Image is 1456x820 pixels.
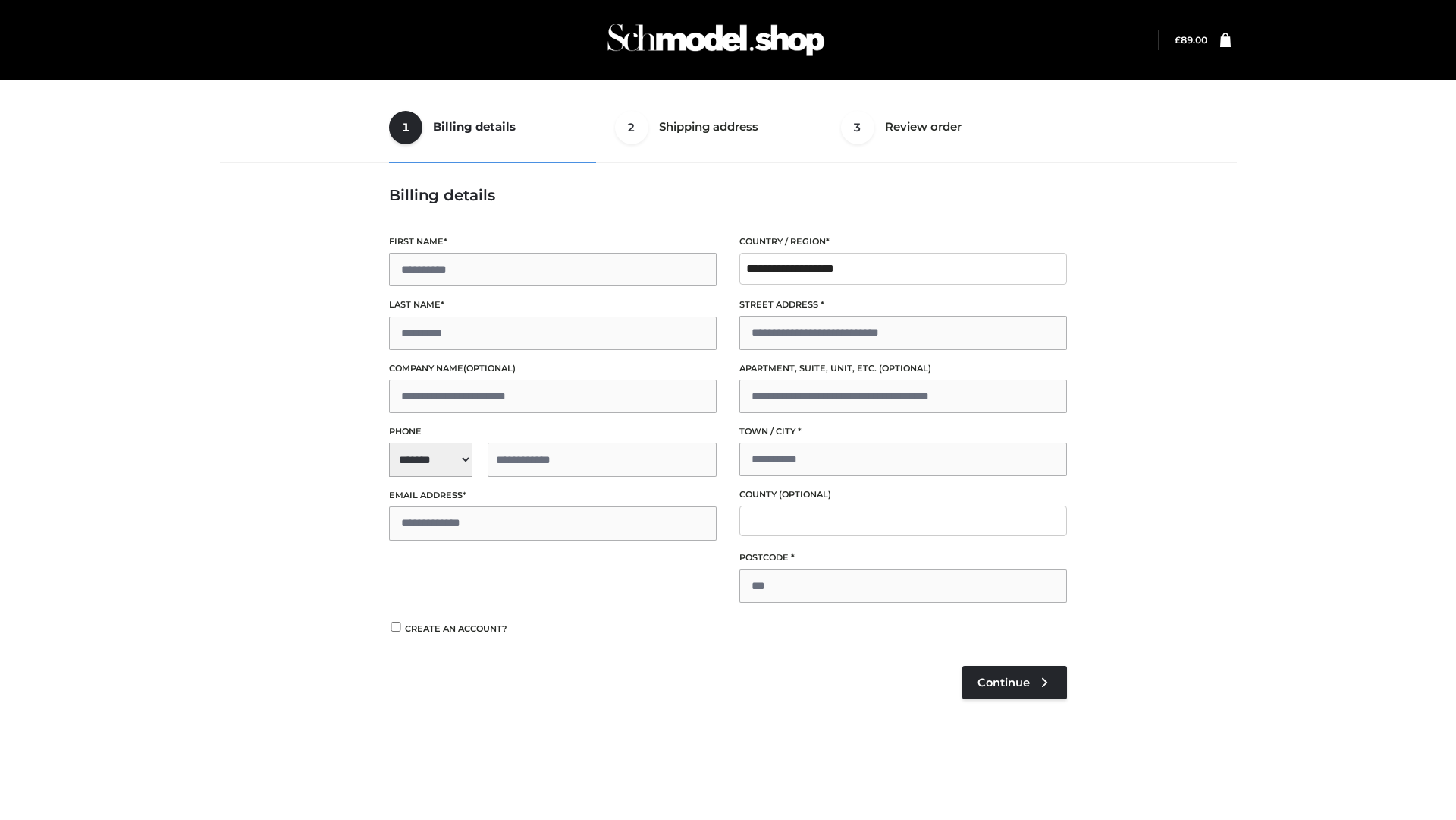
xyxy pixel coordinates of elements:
[962,666,1067,699] a: Continue
[739,298,1067,312] label: Street address
[1175,34,1207,46] a: £89.00
[1175,34,1207,46] bdi: 89.00
[405,623,507,634] span: Create an account?
[389,424,717,439] label: Phone
[779,489,831,500] span: (optional)
[739,550,1067,565] label: Postcode
[739,235,1067,249] label: Country / Region
[977,676,1030,689] span: Continue
[739,487,1067,502] label: County
[389,622,403,632] input: Create an account?
[389,298,717,312] label: Last name
[389,488,717,503] label: Email address
[389,186,1067,204] h3: Billing details
[389,235,717,249] label: First name
[602,10,830,70] img: Schmodel Admin 964
[463,363,516,374] span: (optional)
[389,361,717,376] label: Company name
[879,363,931,374] span: (optional)
[739,424,1067,439] label: Town / City
[1175,34,1181,46] span: £
[739,361,1067,376] label: Apartment, suite, unit, etc.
